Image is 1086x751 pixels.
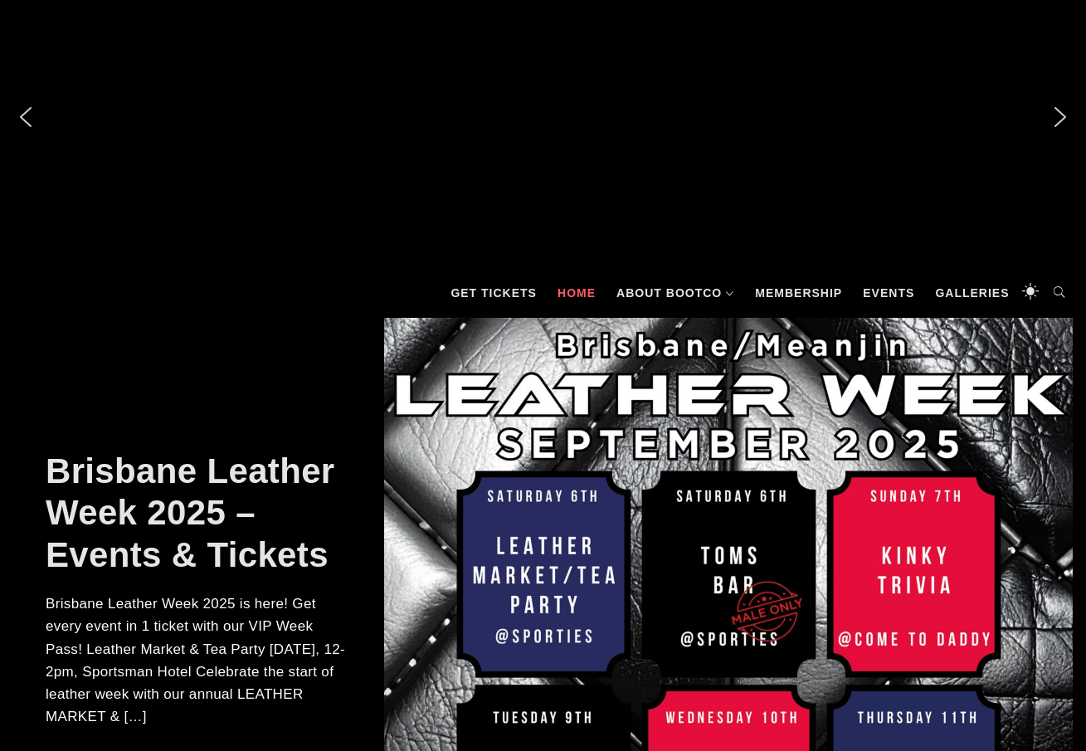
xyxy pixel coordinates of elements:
img: previous arrow [12,104,39,130]
a: Events [855,268,923,318]
img: next arrow [1047,104,1074,130]
a: GET TICKETS [442,268,545,318]
a: Membership [747,268,850,318]
a: Galleries [927,268,1017,318]
p: Brisbane Leather Week 2025 is here! Get every event in 1 ticket with our VIP Week Pass! Leather M... [46,593,351,728]
a: About BootCo [608,268,743,318]
a: Brisbane Leather Week 2025 – Events & Tickets [46,451,335,574]
a: Home [549,268,604,318]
